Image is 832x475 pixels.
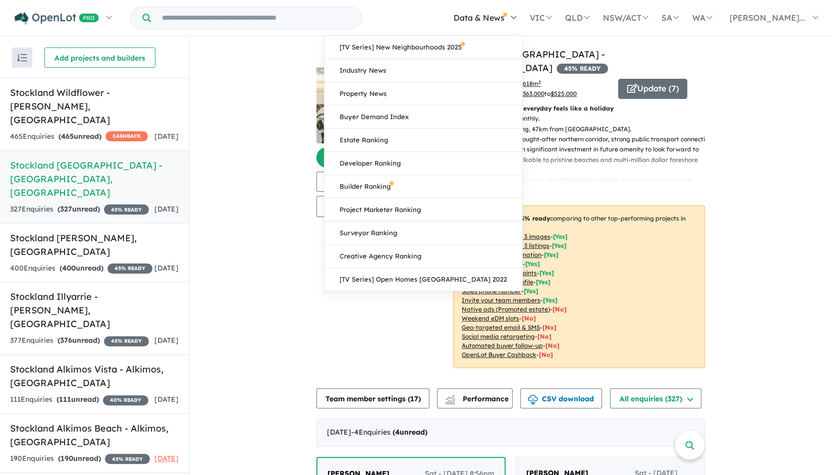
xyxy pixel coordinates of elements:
[453,103,705,114] p: NEW RELEASE: Where everyday feels like a holiday
[552,242,567,249] span: [ Yes ]
[104,204,149,215] span: 45 % READY
[58,204,100,214] strong: ( unread)
[61,132,74,141] span: 465
[10,262,152,275] div: 400 Enquir ies
[462,305,550,313] u: Native ads (Promoted estate)
[60,263,103,273] strong: ( unread)
[316,418,705,447] div: [DATE]
[447,394,509,403] span: Performance
[543,296,558,304] span: [ Yes ]
[61,454,73,463] span: 190
[536,278,550,286] span: [ Yes ]
[154,132,179,141] span: [DATE]
[10,394,148,406] div: 111 Enquir ies
[552,305,567,313] span: [No]
[316,68,442,143] img: Stockland Amberton Beach - Eglinton
[544,90,577,97] span: to
[524,287,538,295] span: [ Yes ]
[520,388,602,408] button: CSV download
[58,336,100,345] strong: ( unread)
[553,233,568,240] span: [ Yes ]
[618,79,687,99] button: Update (7)
[324,175,522,198] a: Builder Ranking
[453,124,713,134] p: - Convenient coastal living, 47km from [GEOGRAPHIC_DATA].
[10,231,179,258] h5: Stockland [PERSON_NAME] , [GEOGRAPHIC_DATA]
[537,333,551,340] span: [No]
[557,64,608,74] span: 45 % READY
[324,222,522,245] a: Surveyor Ranking
[445,398,455,404] img: bar-chart.svg
[10,421,179,449] h5: Stockland Alkimos Beach - Alkimos , [GEOGRAPHIC_DATA]
[59,132,101,141] strong: ( unread)
[453,48,605,74] a: Stockland [GEOGRAPHIC_DATA] - [GEOGRAPHIC_DATA]
[15,12,99,25] img: Openlot PRO Logo White
[446,395,455,400] img: line-chart.svg
[10,159,179,199] h5: Stockland [GEOGRAPHIC_DATA] - [GEOGRAPHIC_DATA] , [GEOGRAPHIC_DATA]
[528,395,538,405] img: download icon
[104,336,149,346] span: 45 % READY
[320,51,438,64] img: Stockland Amberton Beach - Eglinton Logo
[453,114,713,124] p: - New Land Releases Monthly.
[351,428,427,437] span: - 4 Enquir ies
[437,388,513,408] button: Performance
[154,336,179,345] span: [DATE]
[462,351,536,358] u: OpenLot Buyer Cashback
[154,204,179,214] span: [DATE]
[60,204,72,214] span: 327
[453,176,713,196] p: - In the growing coastal suburb of [GEOGRAPHIC_DATA], enjoy convenient schools, shops & transport...
[462,324,540,331] u: Geo-targeted email & SMS
[324,198,522,222] a: Project Marketer Ranking
[453,89,611,99] p: start from
[453,134,713,155] p: - Situated in the highly sought-after northern corridor, strong public transport connection and m...
[324,36,522,59] a: [TV Series] New Neighbourhoods 2025
[517,80,541,87] span: to
[453,79,611,89] p: from
[324,105,522,129] a: Buyer Demand Index
[153,7,359,29] input: Try estate name, suburb, builder or developer
[462,333,535,340] u: Social media retargeting
[44,47,155,68] button: Add projects and builders
[154,454,179,463] span: [DATE]
[62,263,76,273] span: 400
[316,172,442,192] button: Status:Selling Now
[462,296,540,304] u: Invite your team members
[324,59,522,82] a: Industry News
[453,205,705,368] p: Your project is only comparing to other top-performing projects in your area: - - - - - - - - - -...
[10,203,149,216] div: 327 Enquir ies
[103,395,148,405] span: 40 % READY
[539,351,553,358] span: [No]
[395,428,400,437] span: 4
[462,314,519,322] u: Weekend eDM slots
[10,86,179,127] h5: Stockland Wildflower - [PERSON_NAME] , [GEOGRAPHIC_DATA]
[105,454,150,464] span: 45 % READY
[105,131,148,141] span: CASHBACK
[324,129,522,152] a: Estate Ranking
[453,155,713,176] p: - True coastal living - walkable to pristine beaches and multi-million dollar foreshore precinct ...
[539,269,554,277] span: [ Yes ]
[10,453,150,465] div: 190 Enquir ies
[57,395,99,404] strong: ( unread)
[544,251,559,258] span: [ Yes ]
[316,147,442,168] button: Add images
[522,314,536,322] span: [No]
[519,90,544,97] u: $ 363,000
[545,342,560,349] span: [No]
[10,290,179,331] h5: Stockland Illyarrie - [PERSON_NAME] , [GEOGRAPHIC_DATA]
[60,336,72,345] span: 376
[410,394,418,403] span: 17
[107,263,152,274] span: 45 % READY
[730,13,805,23] span: [PERSON_NAME]...
[523,80,541,87] u: 618 m
[316,47,442,143] a: Stockland Amberton Beach - Eglinton LogoStockland Amberton Beach - Eglinton
[10,131,148,143] div: 465 Enquir ies
[610,388,701,408] button: All enquiries (327)
[154,395,179,404] span: [DATE]
[550,90,577,97] u: $ 525,000
[59,395,71,404] span: 111
[154,263,179,273] span: [DATE]
[316,196,442,217] button: Sales Number:+61135262
[316,388,429,408] button: Team member settings (17)
[17,54,27,62] img: sort.svg
[525,260,540,268] span: [ Yes ]
[324,152,522,175] a: Developer Ranking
